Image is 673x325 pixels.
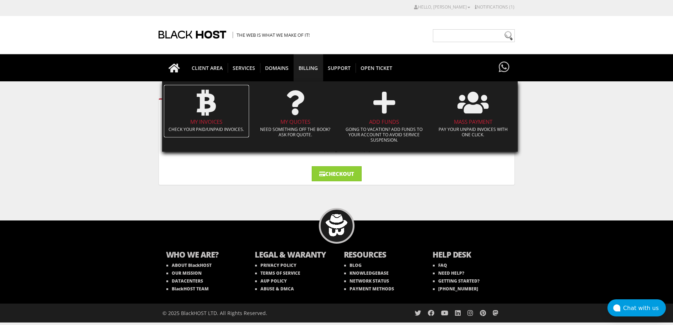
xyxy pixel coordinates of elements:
[433,278,480,284] a: GETTING STARTED?
[345,127,424,143] p: Going to vacation? Add funds to your account to avoid service suspension.
[433,262,447,268] a: FAQ
[344,249,419,261] b: RESOURCES
[414,4,470,10] a: Hello, [PERSON_NAME]
[166,262,212,268] a: ABOUT BlackHOST
[256,119,335,125] h4: My Quotes
[312,166,362,181] a: Checkout
[260,63,294,73] span: Domains
[161,54,187,81] a: Go to homepage
[344,262,362,268] a: BLOG
[356,63,397,73] span: Open Ticket
[166,270,202,276] a: OUR MISSION
[260,54,294,81] a: Domains
[475,4,514,10] a: Notifications (1)
[433,270,464,276] a: NEED HELP?
[294,54,323,81] a: Billing
[430,85,516,143] a: Mass Payment Pay your unpaid invoices with one click.
[167,119,246,125] h4: My Invoices
[607,299,666,316] button: Chat with us
[344,286,394,292] a: PAYMENT METHODS
[433,29,515,42] input: Need help?
[433,249,507,261] b: HELP DESK
[255,278,287,284] a: AUP POLICY
[187,63,228,73] span: CLIENT AREA
[253,85,338,143] a: My Quotes Need something off the book? Ask for quote.
[166,278,203,284] a: DATACENTERS
[256,127,335,137] p: Need something off the book? Ask for quote.
[187,54,228,81] a: CLIENT AREA
[255,270,300,276] a: TERMS OF SERVICE
[228,63,260,73] span: SERVICES
[255,286,294,292] a: ABUSE & DMCA
[434,127,512,137] p: Pay your unpaid invoices with one click.
[434,119,512,125] h4: Mass Payment
[344,270,389,276] a: KNOWLEDGEBASE
[166,249,241,261] b: WHO WE ARE?
[164,85,249,137] a: My Invoices Check your paid/unpaid invoices.
[255,262,296,268] a: PRIVACY POLICY
[623,305,666,311] div: Chat with us
[166,286,209,292] a: BlackHOST TEAM
[167,127,246,132] p: Check your paid/unpaid invoices.
[344,278,389,284] a: NETWORK STATUS
[228,54,260,81] a: SERVICES
[255,249,330,261] b: LEGAL & WARANTY
[325,214,348,237] img: BlackHOST mascont, Blacky.
[233,32,310,38] span: The Web is what we make of it!
[323,54,356,81] a: Support
[345,119,424,125] h4: Add Funds
[356,54,397,81] a: Open Ticket
[433,286,478,292] a: [PHONE_NUMBER]
[323,63,356,73] span: Support
[342,85,427,148] a: Add Funds Going to vacation? Add funds to your account to avoid service suspension.
[162,304,333,323] div: © 2025 BlackHOST LTD. All Rights Reserved.
[294,63,323,73] span: Billing
[497,54,511,81] a: Have questions?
